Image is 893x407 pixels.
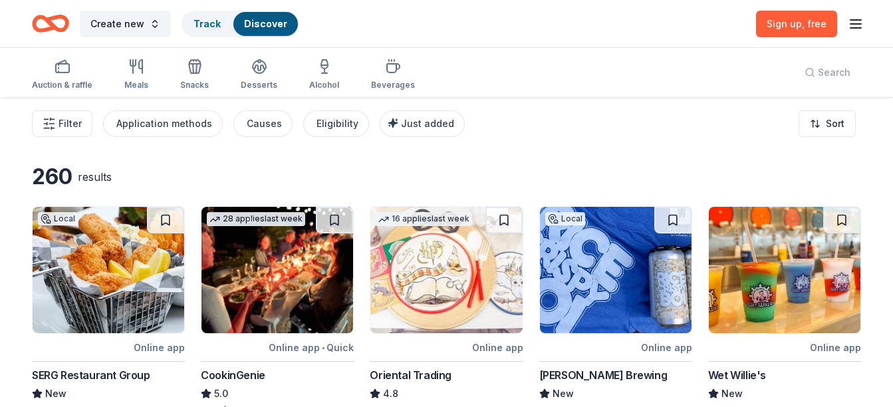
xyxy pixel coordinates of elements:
span: • [322,342,324,353]
button: Alcohol [309,53,339,97]
img: Image for SERG Restaurant Group [33,207,184,333]
span: 4.8 [383,386,398,402]
button: Sort [799,110,856,137]
div: Desserts [241,80,277,90]
a: Sign up, free [756,11,837,37]
div: 16 applies last week [376,212,472,226]
button: Just added [380,110,465,137]
span: Create new [90,16,144,32]
button: Application methods [103,110,223,137]
span: New [553,386,574,402]
img: Image for Oriental Trading [370,207,522,333]
img: Image for Westbrook Brewing [540,207,692,333]
div: CookinGenie [201,367,265,383]
span: Sort [826,116,844,132]
span: New [721,386,743,402]
a: Track [193,18,220,29]
div: Online app Quick [269,339,354,356]
button: Snacks [180,53,209,97]
div: Causes [247,116,282,132]
button: Meals [124,53,148,97]
div: Local [545,212,585,225]
button: Auction & raffle [32,53,92,97]
div: 28 applies last week [207,212,305,226]
button: Create new [80,11,171,37]
div: Oriental Trading [370,367,451,383]
div: Snacks [180,80,209,90]
span: Sign up [767,18,827,29]
div: Local [38,212,78,225]
div: SERG Restaurant Group [32,367,150,383]
div: Alcohol [309,80,339,90]
img: Image for CookinGenie [201,207,353,333]
span: Just added [401,118,454,129]
button: TrackDiscover [182,11,299,37]
button: Eligibility [303,110,369,137]
span: 5.0 [214,386,228,402]
div: [PERSON_NAME] Brewing [539,367,668,383]
div: 260 [32,164,72,190]
div: Beverages [371,80,415,90]
div: Online app [641,339,692,356]
button: Desserts [241,53,277,97]
div: Eligibility [317,116,358,132]
a: Home [32,8,69,39]
div: Wet Willie's [708,367,766,383]
div: Meals [124,80,148,90]
button: Beverages [371,53,415,97]
a: Discover [244,18,287,29]
button: Filter [32,110,92,137]
div: Online app [810,339,861,356]
img: Image for Wet Willie's [709,207,860,333]
div: results [78,169,112,185]
span: New [45,386,66,402]
div: Online app [472,339,523,356]
div: Auction & raffle [32,80,92,90]
div: Online app [134,339,185,356]
button: Causes [233,110,293,137]
div: Application methods [116,116,212,132]
span: , free [802,18,827,29]
span: Filter [59,116,82,132]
